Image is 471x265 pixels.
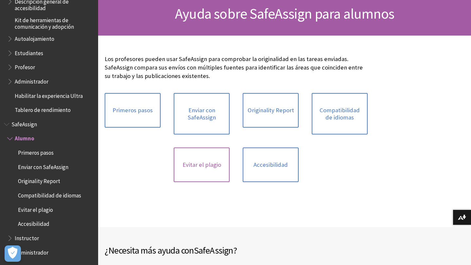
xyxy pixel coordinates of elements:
[15,76,48,85] span: Administrador
[243,93,299,128] a: Originality Report
[18,190,81,199] span: Compatibilidad de idiomas
[175,5,394,23] span: Ayuda sobre SafeAssign para alumnos
[15,15,94,30] span: Kit de herramientas de comunicación y adopción
[15,233,39,242] span: Instructor
[18,162,68,170] span: Enviar con SafeAssign
[312,93,368,134] a: Compatibilidad de idiomas
[18,219,49,227] span: Accesibilidad
[18,204,53,213] span: Evitar el plagio
[5,245,21,262] button: Abrir preferencias
[15,133,34,142] span: Alumno
[18,147,54,156] span: Primeros pasos
[194,244,233,256] span: SafeAssign
[174,93,230,134] a: Enviar con SafeAssign
[11,119,37,128] span: SafeAssign
[4,119,94,258] nav: Book outline for Blackboard SafeAssign
[174,148,230,182] a: Evitar el plagio
[15,247,48,256] span: Administrador
[15,90,83,99] span: Habilitar la experiencia Ultra
[15,33,54,42] span: Autoalojamiento
[243,148,299,182] a: Accesibilidad
[105,243,285,257] h2: ¿Necesita más ayuda con ?
[15,62,35,70] span: Profesor
[15,48,43,56] span: Estudiantes
[105,93,161,128] a: Primeros pasos
[18,176,60,185] span: Originality Report
[105,55,368,81] p: Los profesores pueden usar SafeAssign para comprobar la originalidad en las tareas enviadas. Safe...
[15,104,71,113] span: Tablero de rendimiento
